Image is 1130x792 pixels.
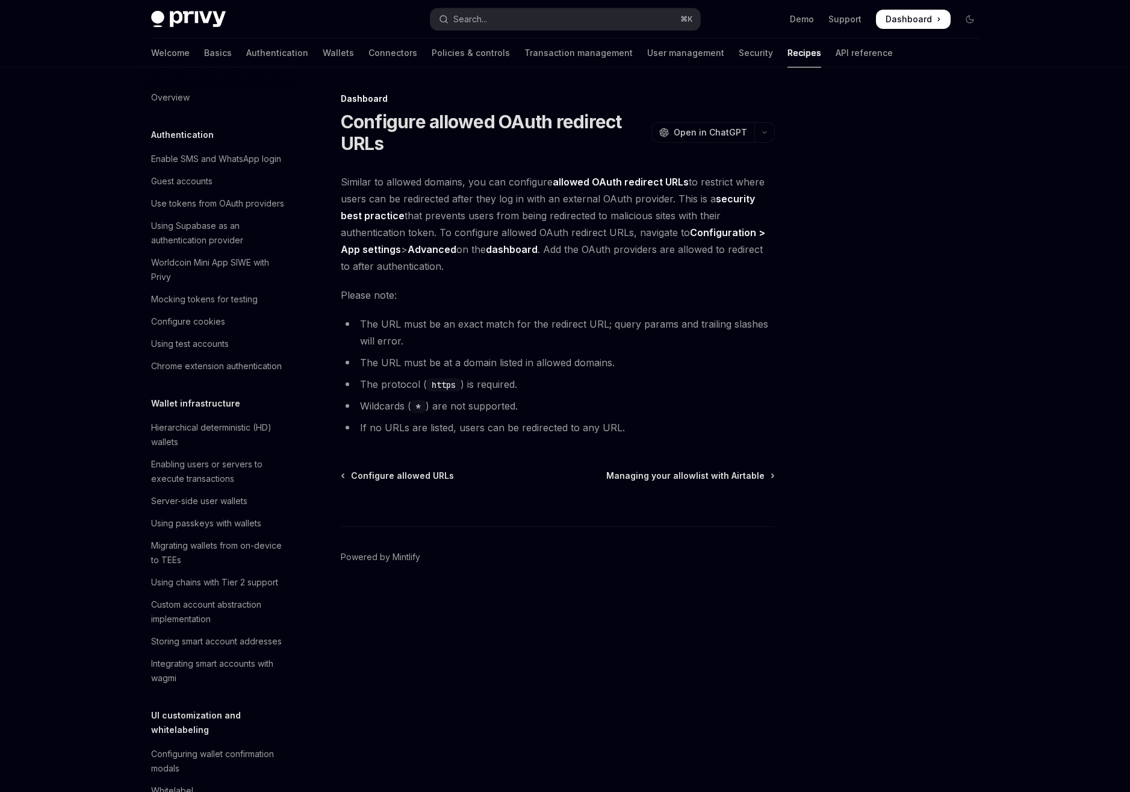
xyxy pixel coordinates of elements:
[141,454,296,490] a: Enabling users or servers to execute transactions
[151,219,288,248] div: Using Supabase as an authentication provider
[151,39,190,67] a: Welcome
[151,396,240,411] h5: Wallet infrastructure
[606,470,765,482] span: Managing your allowlist with Airtable
[151,747,288,776] div: Configuring wallet confirmation modals
[151,634,282,649] div: Storing smart account addresses
[342,470,454,482] a: Configure allowed URLs
[141,333,296,355] a: Using test accounts
[141,355,296,377] a: Chrome extension authentication
[828,13,861,25] a: Support
[151,597,288,626] div: Custom account abstraction implementation
[151,538,288,567] div: Migrating wallets from on-device to TEEs
[647,39,724,67] a: User management
[341,287,775,304] span: Please note:
[606,470,774,482] a: Managing your allowlist with Airtable
[141,743,296,779] a: Configuring wallet confirmation modals
[432,39,510,67] a: Policies & controls
[739,39,773,67] a: Security
[246,39,308,67] a: Authentication
[141,252,296,288] a: Worldcoin Mini App SIWE with Privy
[790,13,814,25] a: Demo
[341,398,775,414] li: Wildcards ( ) are not supported.
[151,196,284,211] div: Use tokens from OAuth providers
[427,378,461,391] code: https
[341,173,775,275] span: Similar to allowed domains, you can configure to restrict where users can be redirected after the...
[151,314,225,329] div: Configure cookies
[151,575,278,590] div: Using chains with Tier 2 support
[408,243,456,255] strong: Advanced
[151,494,247,508] div: Server-side user wallets
[876,10,951,29] a: Dashboard
[341,376,775,393] li: The protocol ( ) is required.
[836,39,893,67] a: API reference
[151,292,258,307] div: Mocking tokens for testing
[141,594,296,630] a: Custom account abstraction implementation
[141,490,296,512] a: Server-side user wallets
[151,128,214,142] h5: Authentication
[341,316,775,349] li: The URL must be an exact match for the redirect URL; query params and trailing slashes will error.
[351,470,454,482] span: Configure allowed URLs
[141,215,296,251] a: Using Supabase as an authentication provider
[651,122,754,143] button: Open in ChatGPT
[141,148,296,170] a: Enable SMS and WhatsApp login
[151,457,288,486] div: Enabling users or servers to execute transactions
[787,39,821,67] a: Recipes
[151,11,226,28] img: dark logo
[141,513,296,534] a: Using passkeys with wallets
[141,535,296,571] a: Migrating wallets from on-device to TEEs
[151,152,281,166] div: Enable SMS and WhatsApp login
[151,90,190,105] div: Overview
[886,13,932,25] span: Dashboard
[524,39,633,67] a: Transaction management
[674,126,747,139] span: Open in ChatGPT
[141,631,296,652] a: Storing smart account addresses
[680,14,693,24] span: ⌘ K
[151,255,288,284] div: Worldcoin Mini App SIWE with Privy
[151,174,213,189] div: Guest accounts
[151,337,229,351] div: Using test accounts
[141,193,296,214] a: Use tokens from OAuth providers
[341,551,420,563] a: Powered by Mintlify
[323,39,354,67] a: Wallets
[341,354,775,371] li: The URL must be at a domain listed in allowed domains.
[151,359,282,373] div: Chrome extension authentication
[141,288,296,310] a: Mocking tokens for testing
[141,572,296,593] a: Using chains with Tier 2 support
[141,170,296,192] a: Guest accounts
[553,176,689,188] strong: allowed OAuth redirect URLs
[430,8,700,30] button: Open search
[341,111,647,154] h1: Configure allowed OAuth redirect URLs
[341,93,775,105] div: Dashboard
[141,417,296,453] a: Hierarchical deterministic (HD) wallets
[151,656,288,685] div: Integrating smart accounts with wagmi
[151,516,261,531] div: Using passkeys with wallets
[141,311,296,332] a: Configure cookies
[486,243,538,256] a: dashboard
[960,10,979,29] button: Toggle dark mode
[341,419,775,436] li: If no URLs are listed, users can be redirected to any URL.
[368,39,417,67] a: Connectors
[141,87,296,108] a: Overview
[341,193,755,222] strong: security best practice
[151,708,296,737] h5: UI customization and whitelabeling
[204,39,232,67] a: Basics
[453,12,487,27] div: Search...
[141,653,296,689] a: Integrating smart accounts with wagmi
[151,420,288,449] div: Hierarchical deterministic (HD) wallets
